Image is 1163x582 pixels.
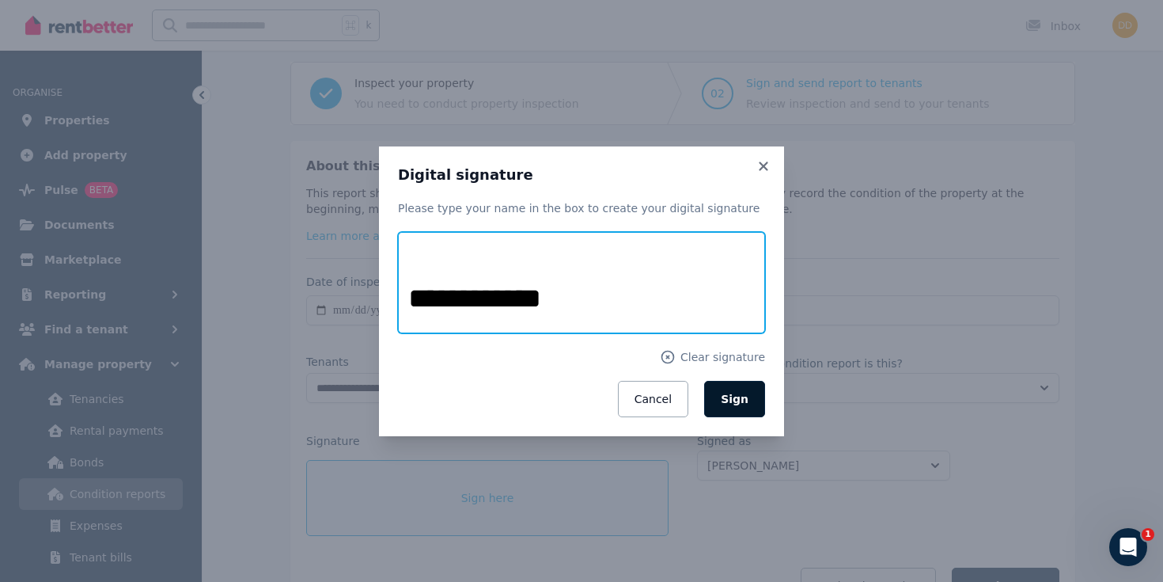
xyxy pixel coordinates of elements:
[680,349,765,365] span: Clear signature
[618,381,688,417] button: Cancel
[398,165,765,184] h3: Digital signature
[704,381,765,417] button: Sign
[398,200,765,216] p: Please type your name in the box to create your digital signature
[721,393,748,405] span: Sign
[1109,528,1147,566] iframe: Intercom live chat
[1142,528,1154,541] span: 1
